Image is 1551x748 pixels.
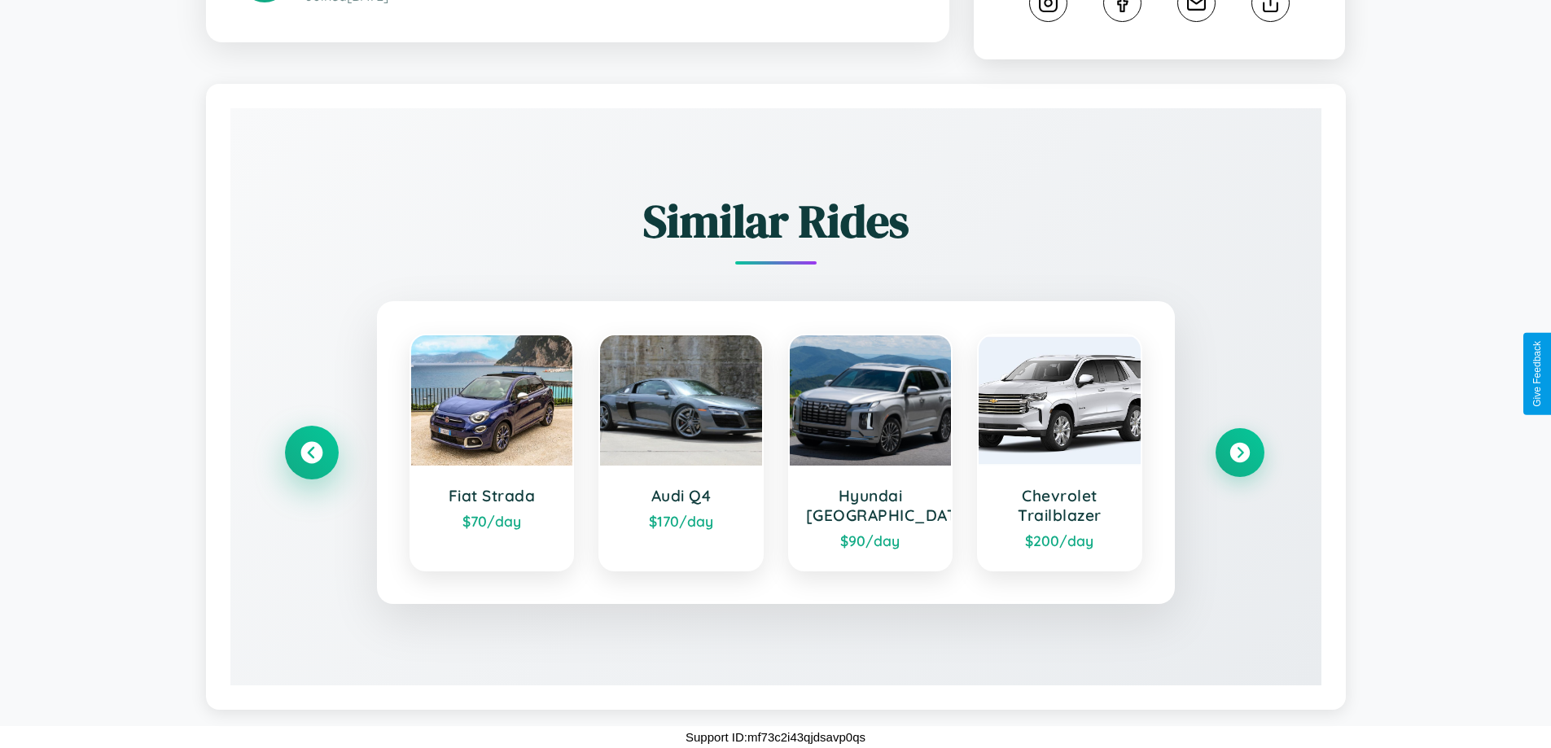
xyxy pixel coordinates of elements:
a: Audi Q4$170/day [598,334,764,571]
h3: Chevrolet Trailblazer [995,486,1124,525]
div: $ 70 /day [427,512,557,530]
div: $ 90 /day [806,531,935,549]
div: $ 200 /day [995,531,1124,549]
h3: Fiat Strada [427,486,557,505]
div: Give Feedback [1531,341,1543,407]
h3: Hyundai [GEOGRAPHIC_DATA] [806,486,935,525]
h2: Similar Rides [287,190,1264,252]
a: Fiat Strada$70/day [410,334,575,571]
a: Chevrolet Trailblazer$200/day [977,334,1142,571]
p: Support ID: mf73c2i43qjdsavp0qs [686,726,865,748]
div: $ 170 /day [616,512,746,530]
h3: Audi Q4 [616,486,746,505]
a: Hyundai [GEOGRAPHIC_DATA]$90/day [788,334,953,571]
